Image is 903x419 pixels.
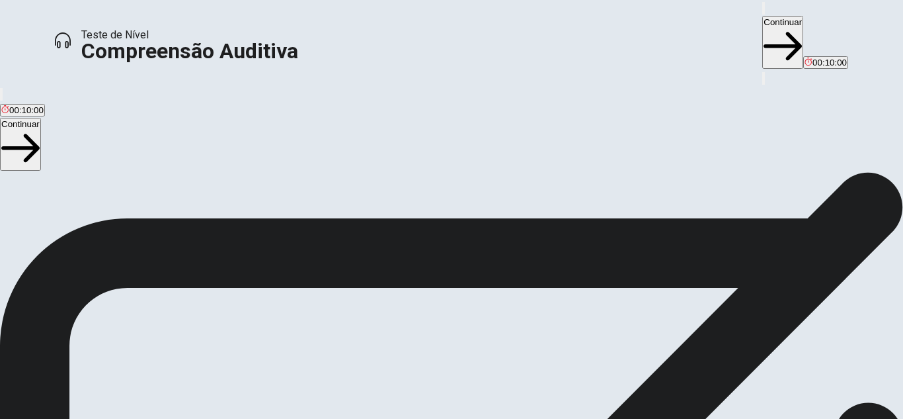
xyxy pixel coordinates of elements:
[81,43,298,59] h1: Compreensão Auditiva
[762,16,803,69] button: Continuar
[812,58,847,68] span: 00:10:00
[9,105,44,115] span: 00:10:00
[803,56,848,69] button: 00:10:00
[81,27,298,43] span: Teste de Nível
